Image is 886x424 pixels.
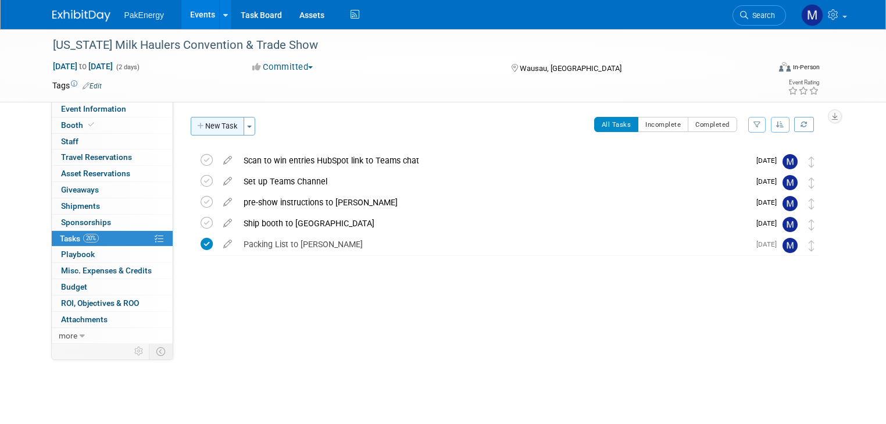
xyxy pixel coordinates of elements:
[52,10,110,22] img: ExhibitDay
[49,35,755,56] div: [US_STATE] Milk Haulers Convention & Trade Show
[52,182,173,198] a: Giveaways
[783,175,798,190] img: Mary Walker
[61,169,130,178] span: Asset Reservations
[149,344,173,359] td: Toggle Event Tabs
[520,64,621,73] span: Wausau, [GEOGRAPHIC_DATA]
[688,117,737,132] button: Completed
[248,61,317,73] button: Committed
[638,117,688,132] button: Incomplete
[52,166,173,181] a: Asset Reservations
[77,62,88,71] span: to
[61,298,139,308] span: ROI, Objectives & ROO
[52,295,173,311] a: ROI, Objectives & ROO
[52,80,102,91] td: Tags
[801,4,823,26] img: Mary Walker
[783,154,798,169] img: Mary Walker
[594,117,639,132] button: All Tasks
[733,5,786,26] a: Search
[756,240,783,248] span: [DATE]
[756,177,783,186] span: [DATE]
[756,198,783,206] span: [DATE]
[788,80,819,85] div: Event Rating
[83,234,99,243] span: 20%
[52,215,173,230] a: Sponsorships
[88,122,94,128] i: Booth reservation complete
[61,152,132,162] span: Travel Reservations
[217,239,238,250] a: edit
[217,176,238,187] a: edit
[61,201,100,211] span: Shipments
[52,247,173,262] a: Playbook
[238,213,749,233] div: Ship booth to [GEOGRAPHIC_DATA]
[61,266,152,275] span: Misc. Expenses & Credits
[83,82,102,90] a: Edit
[61,185,99,194] span: Giveaways
[783,238,798,253] img: Mary Walker
[52,61,113,72] span: [DATE] [DATE]
[756,219,783,227] span: [DATE]
[52,149,173,165] a: Travel Reservations
[52,279,173,295] a: Budget
[809,177,814,188] i: Move task
[52,117,173,133] a: Booth
[238,172,749,191] div: Set up Teams Channel
[191,117,244,136] button: New Task
[783,217,798,232] img: Michael Hagenbrock
[52,263,173,279] a: Misc. Expenses & Credits
[809,198,814,209] i: Move task
[238,193,749,212] div: pre-show instructions to [PERSON_NAME]
[52,231,173,247] a: Tasks20%
[217,218,238,229] a: edit
[61,250,95,259] span: Playbook
[61,218,111,227] span: Sponsorships
[238,234,749,254] div: Packing List to [PERSON_NAME]
[217,197,238,208] a: edit
[706,60,820,78] div: Event Format
[52,198,173,214] a: Shipments
[783,196,798,211] img: Mary Walker
[238,151,749,170] div: Scan to win entries HubSpot link to Teams chat
[748,11,775,20] span: Search
[809,219,814,230] i: Move task
[792,63,820,72] div: In-Person
[809,240,814,251] i: Move task
[59,331,77,340] span: more
[794,117,814,132] a: Refresh
[61,120,97,130] span: Booth
[217,155,238,166] a: edit
[61,315,108,324] span: Attachments
[779,62,791,72] img: Format-Inperson.png
[52,312,173,327] a: Attachments
[52,328,173,344] a: more
[756,156,783,165] span: [DATE]
[809,156,814,168] i: Move task
[52,134,173,149] a: Staff
[61,137,78,146] span: Staff
[124,10,164,20] span: PakEnergy
[60,234,99,243] span: Tasks
[52,101,173,117] a: Event Information
[61,104,126,113] span: Event Information
[61,282,87,291] span: Budget
[115,63,140,71] span: (2 days)
[129,344,149,359] td: Personalize Event Tab Strip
